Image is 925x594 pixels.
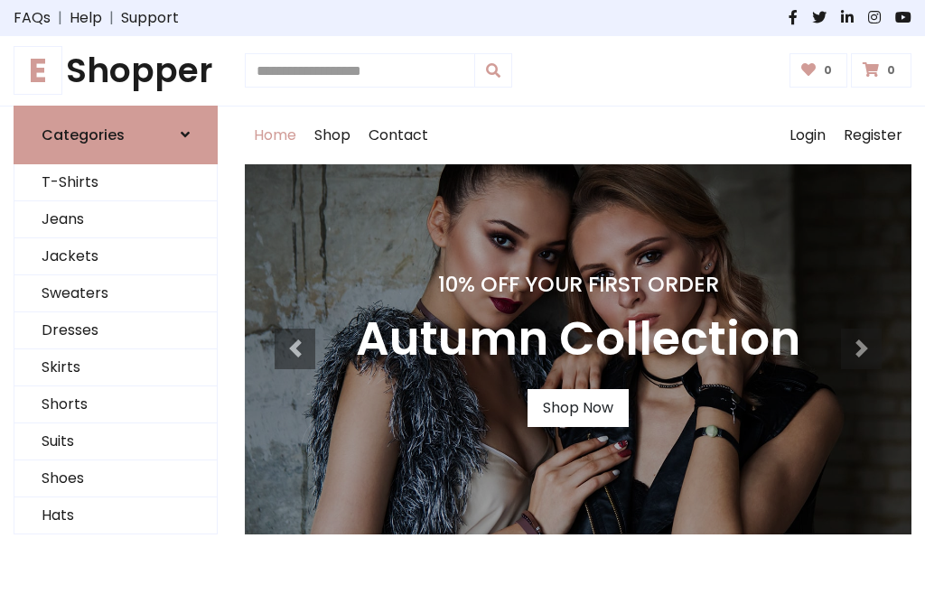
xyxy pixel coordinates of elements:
a: Shoes [14,460,217,497]
a: Help [70,7,102,29]
a: Suits [14,423,217,460]
span: 0 [883,62,900,79]
a: Shop [305,107,360,164]
a: Shop Now [528,389,629,427]
a: Contact [360,107,437,164]
a: EShopper [14,51,218,91]
h4: 10% Off Your First Order [356,272,800,297]
span: | [51,7,70,29]
span: 0 [819,62,836,79]
a: Home [245,107,305,164]
a: Shorts [14,386,217,423]
a: Jackets [14,238,217,275]
a: 0 [851,53,911,88]
h3: Autumn Collection [356,311,800,367]
a: Hats [14,497,217,534]
a: Skirts [14,349,217,386]
span: | [102,7,121,29]
a: Register [835,107,911,164]
h6: Categories [42,126,125,144]
a: Categories [14,106,218,164]
a: Jeans [14,201,217,238]
a: Support [121,7,179,29]
a: Sweaters [14,275,217,312]
a: 0 [790,53,848,88]
h1: Shopper [14,51,218,91]
a: Login [780,107,835,164]
a: FAQs [14,7,51,29]
a: T-Shirts [14,164,217,201]
span: E [14,46,62,95]
a: Dresses [14,312,217,349]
